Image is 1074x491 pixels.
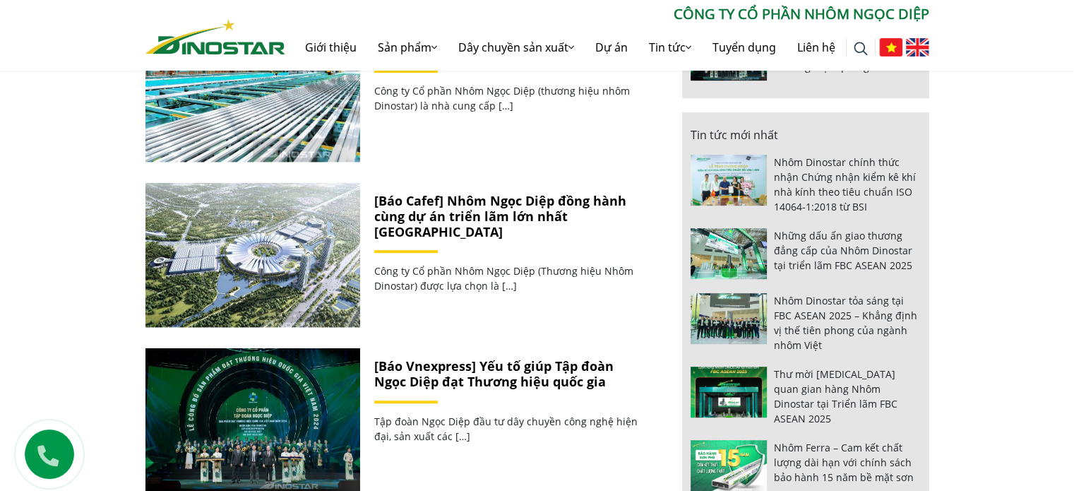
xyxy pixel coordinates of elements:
[367,25,448,70] a: Sản phẩm
[691,440,768,491] img: Nhôm Ferra – Cam kết chất lượng dài hạn với chính sách bảo hành 15 năm bề mặt sơn
[585,25,638,70] a: Dự án
[691,293,768,344] img: Nhôm Dinostar tỏa sáng tại FBC ASEAN 2025 – Khẳng định vị thế tiên phong của ngành nhôm Việt
[145,18,359,162] img: [Báo VnExpress] Nhôm Ngọc Diệp đồng hành cùng dự án triển lãm quy mô 90 ha
[774,155,916,213] a: Nhôm Dinostar chính thức nhận Chứng nhận kiểm kê khí nhà kính theo tiêu chuẩn ISO 14064-1:2018 từ...
[145,183,359,327] img: [Báo Cafef] Nhôm Ngọc Diệp đồng hành cùng dự án triển lãm lớn nhất Đông Nam Á
[691,228,768,279] img: Những dấu ấn giao thương đẳng cấp của Nhôm Dinostar tại triển lãm FBC ASEAN 2025
[145,19,285,54] img: Nhôm Dinostar
[285,4,929,25] p: CÔNG TY CỔ PHẦN NHÔM NGỌC DIỆP
[774,229,912,272] a: Những dấu ấn giao thương đẳng cấp của Nhôm Dinostar tại triển lãm FBC ASEAN 2025
[906,38,929,57] img: English
[774,367,897,425] a: Thư mời [MEDICAL_DATA] quan gian hàng Nhôm Dinostar tại Triển lãm FBC ASEAN 2025
[374,357,614,390] a: [Báo Vnexpress] Yếu tố giúp Tập đoàn Ngọc Diệp đạt Thương hiệu quốc gia
[691,155,768,206] img: Nhôm Dinostar chính thức nhận Chứng nhận kiểm kê khí nhà kính theo tiêu chuẩn ISO 14064-1:2018 từ...
[374,264,647,293] p: Công ty Cổ phần Nhôm Ngọc Diệp (Thương hiệu Nhôm Dinostar) được lựa chọn là […]
[691,126,921,143] p: Tin tức mới nhất
[879,38,902,57] img: Tiếng Việt
[374,414,647,444] p: Tập đoàn Ngọc Diệp đầu tư dây chuyền công nghệ hiện đại, sản xuất các […]
[448,25,585,70] a: Dây chuyền sản xuất
[774,294,917,352] a: Nhôm Dinostar tỏa sáng tại FBC ASEAN 2025 – Khẳng định vị thế tiên phong của ngành nhôm Việt
[787,25,846,70] a: Liên hệ
[294,25,367,70] a: Giới thiệu
[145,18,360,162] a: [Báo VnExpress] Nhôm Ngọc Diệp đồng hành cùng dự án triển lãm quy mô 90 ha
[374,83,647,113] p: Công ty Cổ phần Nhôm Ngọc Diệp (thương hiệu nhôm Dinostar) là nhà cung cấp […]
[691,367,768,418] img: Thư mời tham quan gian hàng Nhôm Dinostar tại Triển lãm FBC ASEAN 2025
[374,192,626,239] a: [Báo Cafef] Nhôm Ngọc Diệp đồng hành cùng dự án triển lãm lớn nhất [GEOGRAPHIC_DATA]
[638,25,702,70] a: Tin tức
[854,42,868,56] img: search
[774,441,914,484] a: Nhôm Ferra – Cam kết chất lượng dài hạn với chính sách bảo hành 15 năm bề mặt sơn
[145,183,360,327] a: [Báo Cafef] Nhôm Ngọc Diệp đồng hành cùng dự án triển lãm lớn nhất Đông Nam Á
[702,25,787,70] a: Tuyển dụng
